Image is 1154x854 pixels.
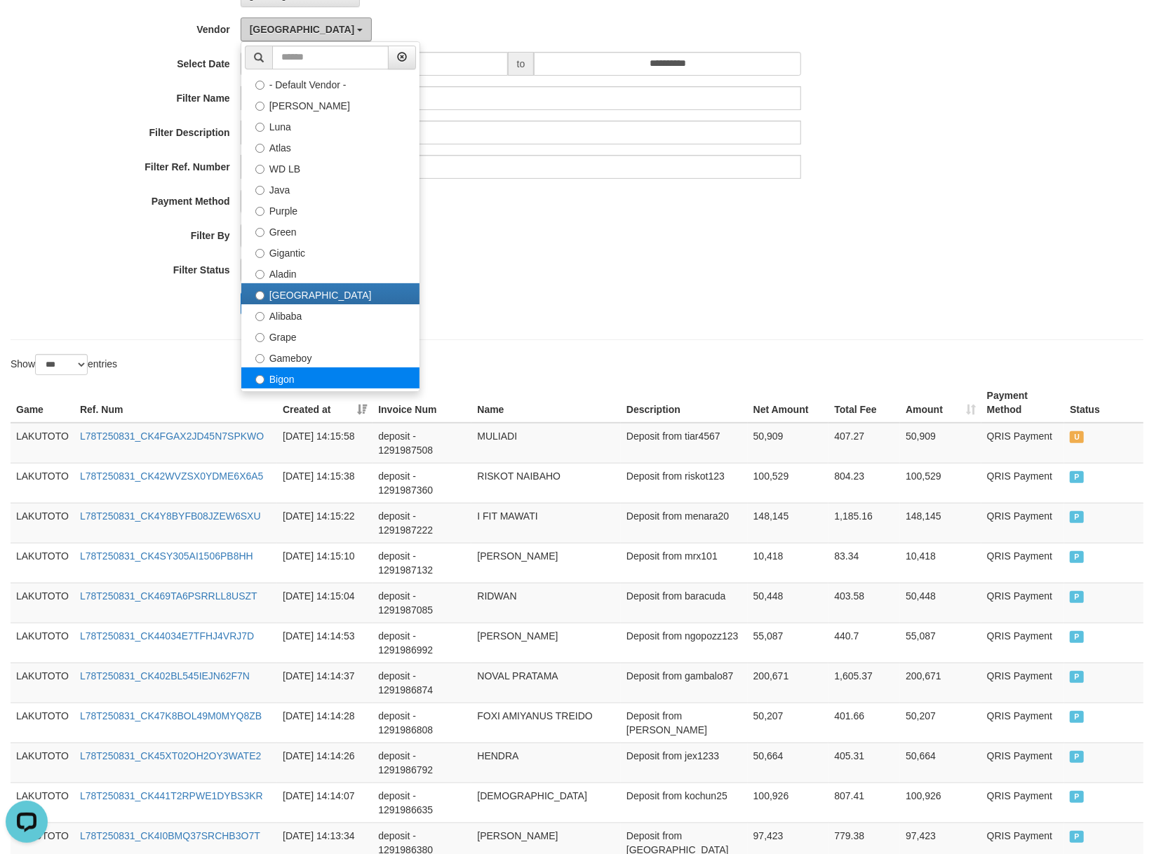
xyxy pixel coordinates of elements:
[900,782,981,822] td: 100,926
[241,73,420,94] label: - Default Vendor -
[11,543,74,583] td: LAKUTOTO
[373,703,471,743] td: deposit - 1291986808
[1070,831,1084,843] span: PAID
[621,703,748,743] td: Deposit from [PERSON_NAME]
[900,503,981,543] td: 148,145
[80,550,253,562] a: L78T250831_CK4SY305AI1506PB8HH
[241,304,420,325] label: Alibaba
[373,543,471,583] td: deposit - 1291987132
[748,703,829,743] td: 50,207
[900,663,981,703] td: 200,671
[828,463,900,503] td: 804.23
[621,583,748,623] td: Deposit from baracuda
[11,503,74,543] td: LAKUTOTO
[80,750,261,761] a: L78T250831_CK45XT02OH2OY3WATE2
[748,383,829,423] th: Net Amount
[1070,511,1084,523] span: PAID
[241,94,420,115] label: [PERSON_NAME]
[471,423,621,463] td: MULIADI
[828,503,900,543] td: 1,185.16
[241,115,420,136] label: Luna
[241,178,420,199] label: Java
[11,583,74,623] td: LAKUTOTO
[80,790,263,801] a: L78T250831_CK441T2RPWE1DYBS3KR
[900,543,981,583] td: 10,418
[241,283,420,304] label: [GEOGRAPHIC_DATA]
[900,383,981,423] th: Amount: activate to sort column ascending
[748,503,829,543] td: 148,145
[1070,591,1084,603] span: PAID
[621,663,748,703] td: Deposit from gambalo87
[373,503,471,543] td: deposit - 1291987222
[471,663,621,703] td: NOVAL PRATAMA
[373,383,471,423] th: Invoice Num
[241,325,420,346] label: Grape
[11,354,117,375] label: Show entries
[255,123,264,132] input: Luna
[900,743,981,782] td: 50,664
[1070,471,1084,483] span: PAID
[1070,791,1084,803] span: PAID
[471,583,621,623] td: RIDWAN
[255,270,264,279] input: Aladin
[277,463,373,503] td: [DATE] 14:15:38
[981,583,1064,623] td: QRIS Payment
[748,423,829,463] td: 50,909
[1070,671,1084,683] span: PAID
[981,623,1064,663] td: QRIS Payment
[981,663,1064,703] td: QRIS Payment
[508,52,535,76] span: to
[981,463,1064,503] td: QRIS Payment
[981,503,1064,543] td: QRIS Payment
[11,623,74,663] td: LAKUTOTO
[828,743,900,782] td: 405.31
[900,623,981,663] td: 55,087
[828,583,900,623] td: 403.58
[11,743,74,782] td: LAKUTOTO
[900,463,981,503] td: 100,529
[828,543,900,583] td: 83.34
[621,782,748,822] td: Deposit from kochun25
[748,743,829,782] td: 50,664
[277,623,373,663] td: [DATE] 14:14:53
[241,388,420,409] label: Allstar
[1070,751,1084,763] span: PAID
[80,710,262,721] a: L78T250831_CK47K8BOL49M0MYQ8ZB
[621,543,748,583] td: Deposit from mrx101
[373,623,471,663] td: deposit - 1291986992
[277,383,373,423] th: Created at: activate to sort column ascending
[255,333,264,342] input: Grape
[981,383,1064,423] th: Payment Method
[981,543,1064,583] td: QRIS Payment
[828,703,900,743] td: 401.66
[277,583,373,623] td: [DATE] 14:15:04
[255,354,264,363] input: Gameboy
[748,583,829,623] td: 50,448
[828,663,900,703] td: 1,605.37
[1070,631,1084,643] span: PAID
[828,623,900,663] td: 440.7
[277,663,373,703] td: [DATE] 14:14:37
[1070,711,1084,723] span: PAID
[241,136,420,157] label: Atlas
[255,228,264,237] input: Green
[255,102,264,111] input: [PERSON_NAME]
[11,663,74,703] td: LAKUTOTO
[900,703,981,743] td: 50,207
[621,463,748,503] td: Deposit from riskot123
[80,670,250,682] a: L78T250831_CK402BL545IEJN62F7N
[241,346,420,367] label: Gameboy
[828,423,900,463] td: 407.27
[255,375,264,384] input: Bigon
[241,220,420,241] label: Green
[471,743,621,782] td: HENDRA
[621,503,748,543] td: Deposit from menara20
[255,312,264,321] input: Alibaba
[11,423,74,463] td: LAKUTOTO
[748,782,829,822] td: 100,926
[80,510,261,522] a: L78T250831_CK4Y8BYFB08JZEW6SXU
[277,782,373,822] td: [DATE] 14:14:07
[471,782,621,822] td: [DEMOGRAPHIC_DATA]
[241,199,420,220] label: Purple
[471,543,621,583] td: [PERSON_NAME]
